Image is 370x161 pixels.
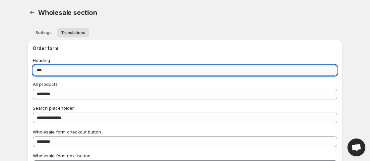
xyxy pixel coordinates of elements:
[33,153,91,158] span: Wholesale form next button
[33,58,50,63] span: Heading
[33,81,58,87] span: All products
[33,129,101,134] span: Wholesale form checkout button
[33,105,74,111] span: Search placeholder
[33,45,337,52] h2: Order form
[35,30,52,35] span: Settings
[347,138,365,156] div: Open chat
[38,9,97,17] span: Wholesale section
[61,30,85,35] span: Translations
